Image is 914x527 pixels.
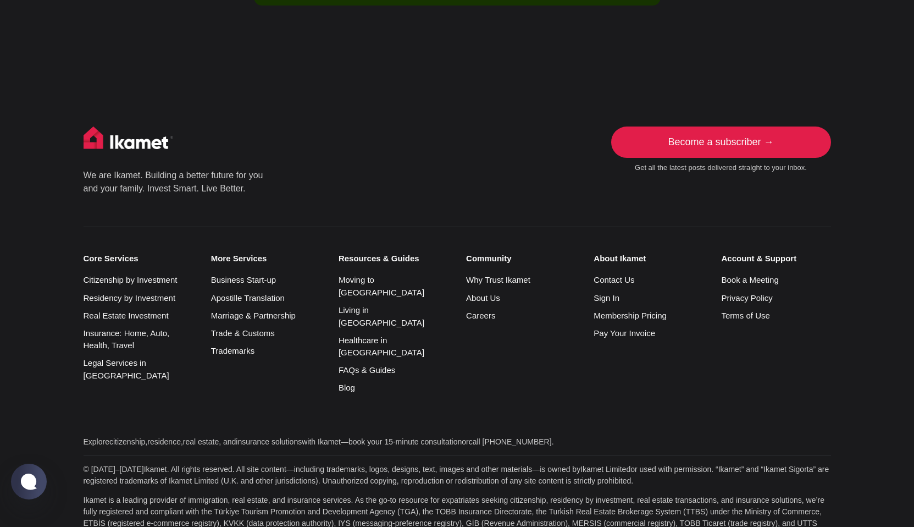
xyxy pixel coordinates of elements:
[722,293,773,303] a: Privacy Policy
[763,465,813,474] a: Ikamet Sigorta
[339,275,424,297] a: Moving to [GEOGRAPHIC_DATA]
[236,437,302,446] a: insurance solutions
[84,293,176,303] a: Residency by Investment
[84,311,169,320] a: Real Estate Investment
[211,254,320,263] small: More Services
[466,254,575,263] small: Community
[339,365,395,375] a: FAQs & Guides
[144,465,167,474] a: Ikamet
[339,383,355,392] a: Blog
[211,328,275,338] a: Trade & Customs
[594,311,667,320] a: Membership Pricing
[580,465,630,474] a: Ikamet Limited
[722,311,770,320] a: Terms of Use
[211,293,285,303] a: Apostille Translation
[183,437,219,446] a: real estate
[84,127,174,154] img: Ikamet home
[594,328,655,338] a: Pay Your Invoice
[109,437,145,446] a: citizenship
[722,275,779,284] a: Book a Meeting
[84,436,831,448] p: Explore , , , and with Ikamet— or .
[211,346,254,355] a: Trademarks
[348,437,462,446] a: book your 15-minute consultation
[339,254,448,263] small: Resources & Guides
[718,465,741,474] a: Ikamet
[84,328,170,350] a: Insurance: Home, Auto, Health, Travel
[84,254,193,263] small: Core Services
[147,437,181,446] a: residence
[211,311,296,320] a: Marriage & Partnership
[611,163,831,173] small: Get all the latest posts delivered straight to your inbox.
[594,293,619,303] a: Sign In
[466,275,530,284] a: Why Trust Ikamet
[84,464,831,487] p: © [DATE]–[DATE] . All rights reserved. All site content—including trademarks, logos, designs, tex...
[594,275,634,284] a: Contact Us
[466,311,495,320] a: Careers
[466,293,500,303] a: About Us
[84,169,265,195] p: We are Ikamet. Building a better future for you and your family. Invest Smart. Live Better.
[594,254,703,263] small: About Ikamet
[84,358,169,380] a: Legal Services in [GEOGRAPHIC_DATA]
[611,127,831,158] a: Become a subscriber →
[84,275,178,284] a: Citizenship by Investment
[722,254,831,263] small: Account & Support
[211,275,276,284] a: Business Start-up
[339,305,424,327] a: Living in [GEOGRAPHIC_DATA]
[339,336,424,358] a: Healthcare in [GEOGRAPHIC_DATA]
[469,437,552,446] a: call [PHONE_NUMBER]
